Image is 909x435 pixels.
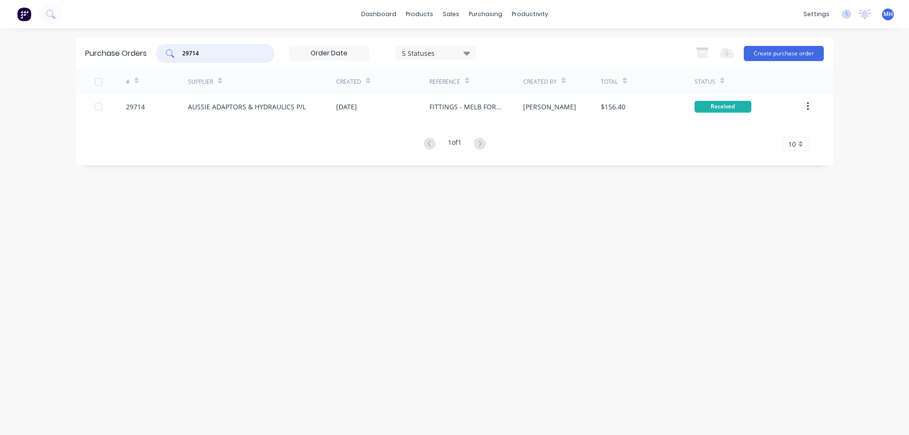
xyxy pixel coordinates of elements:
span: 10 [788,139,796,149]
div: Total [601,78,618,86]
input: Order Date [289,46,369,61]
div: purchasing [464,7,507,21]
div: Supplier [188,78,213,86]
div: FITTINGS - MELB FORKS FORKS POSITIONER [429,102,504,112]
div: $156.40 [601,102,625,112]
div: Reference [429,78,460,86]
button: Create purchase order [744,46,824,61]
div: Status [695,78,715,86]
div: productivity [507,7,553,21]
a: dashboard [356,7,401,21]
div: sales [438,7,464,21]
div: Received [695,101,751,113]
div: Created By [523,78,557,86]
div: AUSSIE ADAPTORS & HYDRAULICS P/L [188,102,306,112]
div: Created [336,78,361,86]
div: [DATE] [336,102,357,112]
input: Search purchase orders... [181,49,260,58]
div: 5 Statuses [402,48,470,58]
div: products [401,7,438,21]
img: Factory [17,7,31,21]
div: 1 of 1 [448,137,462,151]
div: 29714 [126,102,145,112]
div: # [126,78,130,86]
div: settings [799,7,834,21]
div: Purchase Orders [85,48,147,59]
span: MH [883,10,893,18]
div: [PERSON_NAME] [523,102,576,112]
